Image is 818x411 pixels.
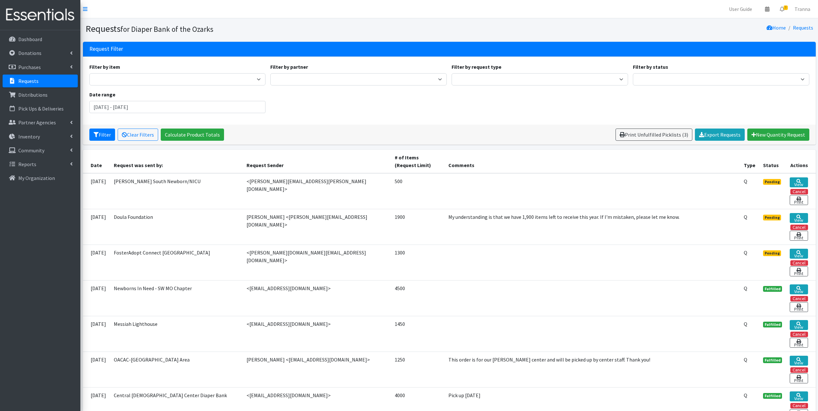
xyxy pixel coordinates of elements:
[391,245,445,280] td: 1300
[790,284,808,294] a: View
[3,75,78,87] a: Requests
[83,150,110,173] th: Date
[790,231,808,241] a: Print
[18,161,36,167] p: Reports
[391,150,445,173] th: # of Items (Request Limit)
[89,63,120,71] label: Filter by item
[85,23,447,34] h1: Requests
[18,78,39,84] p: Requests
[790,356,808,366] a: View
[3,144,78,157] a: Community
[83,245,110,280] td: [DATE]
[763,215,781,220] span: Pending
[3,130,78,143] a: Inventory
[83,352,110,387] td: [DATE]
[744,249,747,256] abbr: Quantity
[744,214,747,220] abbr: Quantity
[790,367,808,373] button: Cancel
[790,403,808,408] button: Cancel
[121,24,213,34] small: for Diaper Bank of the Ozarks
[243,209,391,245] td: [PERSON_NAME] <[PERSON_NAME][EMAIL_ADDRESS][DOMAIN_NAME]>
[767,24,786,31] a: Home
[110,352,243,387] td: OACAC-[GEOGRAPHIC_DATA] Area
[89,46,123,52] h3: Request Filter
[747,129,809,141] a: New Quantity Request
[790,225,808,230] button: Cancel
[763,322,782,327] span: Fulfilled
[3,116,78,129] a: Partner Agencies
[18,175,55,181] p: My Organization
[391,280,445,316] td: 4500
[83,209,110,245] td: [DATE]
[391,352,445,387] td: 1250
[3,61,78,74] a: Purchases
[790,302,808,312] a: Print
[18,119,56,126] p: Partner Agencies
[243,245,391,280] td: <[PERSON_NAME][DOMAIN_NAME][EMAIL_ADDRESS][DOMAIN_NAME]>
[270,63,308,71] label: Filter by partner
[790,373,808,383] a: Print
[110,280,243,316] td: Newborns In Need - SW MO Chapter
[243,150,391,173] th: Request Sender
[790,338,808,348] a: Print
[790,249,808,259] a: View
[775,3,789,15] a: 3
[110,150,243,173] th: Request was sent by:
[391,173,445,209] td: 500
[784,5,788,10] span: 3
[18,133,40,140] p: Inventory
[3,33,78,46] a: Dashboard
[110,316,243,352] td: Messiah Lighthouse
[790,260,808,266] button: Cancel
[18,36,42,42] p: Dashboard
[3,47,78,59] a: Donations
[763,286,782,292] span: Fulfilled
[790,189,808,194] button: Cancel
[786,150,815,173] th: Actions
[89,91,115,98] label: Date range
[83,280,110,316] td: [DATE]
[695,129,745,141] a: Export Requests
[445,150,740,173] th: Comments
[3,158,78,171] a: Reports
[790,195,808,205] a: Print
[110,173,243,209] td: [PERSON_NAME] South Newborn/NICU
[89,129,115,141] button: Filter
[83,173,110,209] td: [DATE]
[243,173,391,209] td: <[PERSON_NAME][EMAIL_ADDRESS][PERSON_NAME][DOMAIN_NAME]>
[790,177,808,187] a: View
[789,3,815,15] a: Tranna
[790,296,808,301] button: Cancel
[18,92,48,98] p: Distributions
[3,88,78,101] a: Distributions
[110,245,243,280] td: FosterAdopt Connect [GEOGRAPHIC_DATA]
[744,178,747,184] abbr: Quantity
[445,209,740,245] td: My understanding is that we have 1,900 items left to receive this year. If I'm mistaken, please l...
[744,392,747,398] abbr: Quantity
[243,316,391,352] td: <[EMAIL_ADDRESS][DOMAIN_NAME]>
[790,320,808,330] a: View
[445,352,740,387] td: This order is for our [PERSON_NAME] center and will be picked up by center staff. Thank you!
[616,129,692,141] a: Print Unfulfilled Picklists (3)
[3,4,78,26] img: HumanEssentials
[790,332,808,337] button: Cancel
[243,280,391,316] td: <[EMAIL_ADDRESS][DOMAIN_NAME]>
[161,129,224,141] a: Calculate Product Totals
[744,321,747,327] abbr: Quantity
[3,172,78,184] a: My Organization
[724,3,757,15] a: User Guide
[243,352,391,387] td: [PERSON_NAME] <[EMAIL_ADDRESS][DOMAIN_NAME]>
[18,50,41,56] p: Donations
[83,316,110,352] td: [DATE]
[790,213,808,223] a: View
[740,150,759,173] th: Type
[763,393,782,399] span: Fulfilled
[18,64,41,70] p: Purchases
[3,102,78,115] a: Pick Ups & Deliveries
[763,179,781,185] span: Pending
[763,250,781,256] span: Pending
[744,356,747,363] abbr: Quantity
[744,285,747,291] abbr: Quantity
[391,209,445,245] td: 1900
[759,150,786,173] th: Status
